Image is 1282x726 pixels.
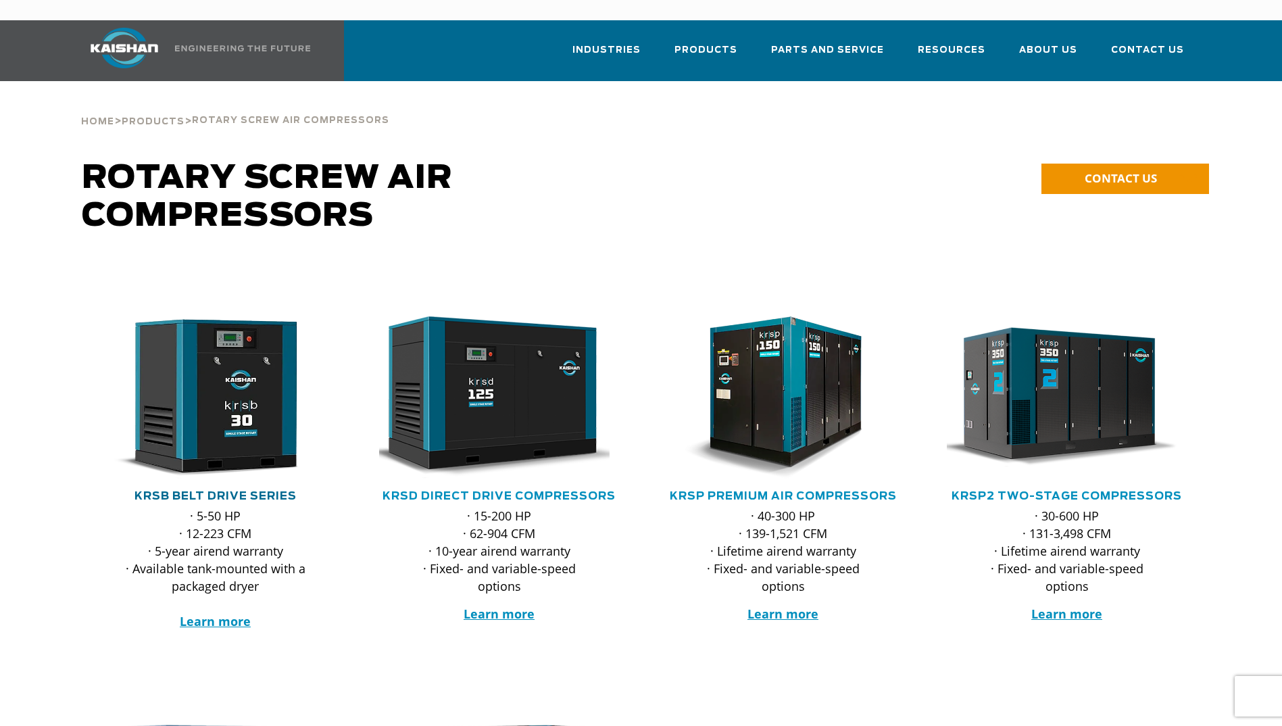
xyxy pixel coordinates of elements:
a: Parts and Service [771,32,884,78]
span: Home [81,118,114,126]
p: · 5-50 HP · 12-223 CFM · 5-year airend warranty · Available tank-mounted with a packaged dryer [122,507,309,630]
a: Products [674,32,737,78]
img: krsp350 [937,316,1177,479]
a: About Us [1019,32,1077,78]
span: Products [674,43,737,58]
a: Learn more [464,606,535,622]
a: Learn more [747,606,818,622]
span: Rotary Screw Air Compressors [82,162,453,233]
a: KRSD Direct Drive Compressors [383,491,616,502]
span: CONTACT US [1085,170,1157,186]
p: · 15-200 HP · 62-904 CFM · 10-year airend warranty · Fixed- and variable-speed options [406,507,593,595]
span: Rotary Screw Air Compressors [192,116,389,125]
a: Resources [918,32,985,78]
a: Kaishan USA [74,20,313,81]
a: CONTACT US [1041,164,1209,194]
a: KRSB Belt Drive Series [134,491,297,502]
p: · 40-300 HP · 139-1,521 CFM · Lifetime airend warranty · Fixed- and variable-speed options [690,507,877,595]
a: KRSP2 Two-Stage Compressors [952,491,1182,502]
a: Home [81,115,114,127]
img: kaishan logo [74,28,175,68]
a: Products [122,115,184,127]
img: krsd125 [369,316,610,479]
div: > > [81,81,389,132]
a: Learn more [1031,606,1102,622]
img: krsp150 [653,316,893,479]
a: Industries [572,32,641,78]
span: Parts and Service [771,43,884,58]
span: Resources [918,43,985,58]
a: Contact Us [1111,32,1184,78]
a: Learn more [180,613,251,629]
img: krsb30 [85,316,326,479]
a: KRSP Premium Air Compressors [670,491,897,502]
span: Industries [572,43,641,58]
div: krsp350 [947,316,1187,479]
span: Products [122,118,184,126]
span: About Us [1019,43,1077,58]
div: krsb30 [95,316,336,479]
div: krsp150 [663,316,904,479]
img: Engineering the future [175,45,310,51]
div: krsd125 [379,316,620,479]
span: Contact Us [1111,43,1184,58]
p: · 30-600 HP · 131-3,498 CFM · Lifetime airend warranty · Fixed- and variable-speed options [974,507,1160,595]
